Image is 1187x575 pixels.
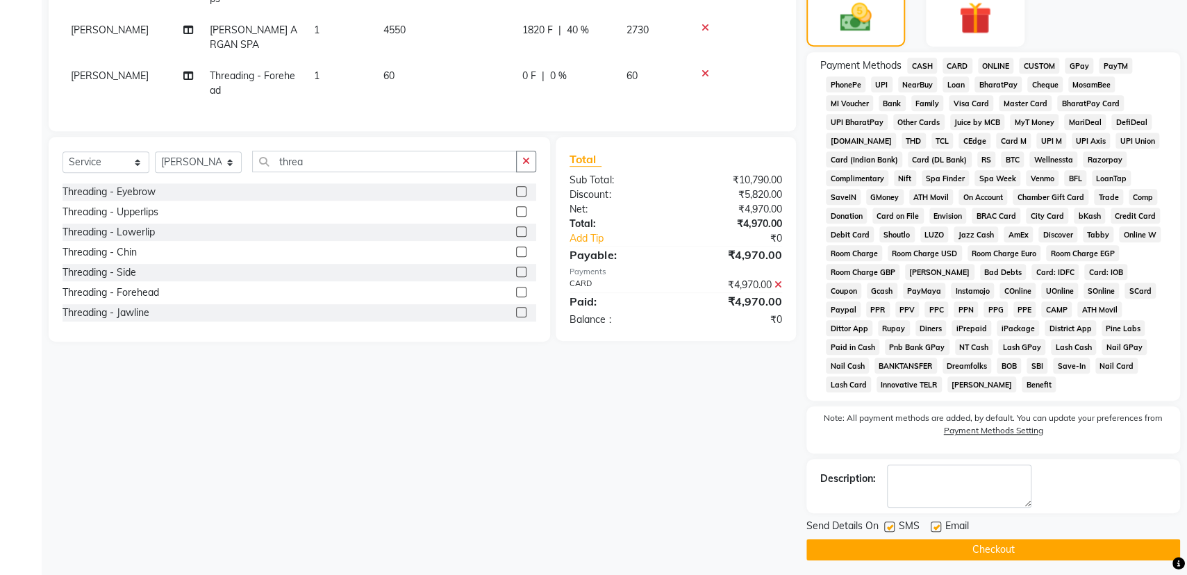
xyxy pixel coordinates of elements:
[1077,301,1122,317] span: ATH Movil
[820,58,902,73] span: Payment Methods
[894,170,916,186] span: Nift
[1084,283,1120,299] span: SOnline
[1010,114,1059,130] span: MyT Money
[929,208,967,224] span: Envision
[826,95,873,111] span: MI Voucher
[626,24,649,36] span: 2730
[826,189,861,205] span: SaveIN
[1041,301,1072,317] span: CAMP
[1051,339,1096,355] span: Lash Cash
[999,95,1052,111] span: Master Card
[879,226,915,242] span: Shoutlo
[559,231,695,246] a: Add Tip
[1084,264,1127,280] span: Card: IOB
[902,133,926,149] span: THD
[943,58,972,74] span: CARD
[1092,170,1131,186] span: LoanTap
[999,283,1036,299] span: COnline
[676,247,792,263] div: ₹4,970.00
[63,225,155,240] div: Threading - Lowerlip
[972,208,1020,224] span: BRAC Card
[559,278,676,292] div: CARD
[1053,358,1090,374] span: Save-In
[1022,376,1056,392] span: Benefit
[1119,226,1161,242] span: Online W
[71,24,149,36] span: [PERSON_NAME]
[1013,189,1088,205] span: Chamber Gift Card
[1111,114,1152,130] span: DefiDeal
[924,301,948,317] span: PPC
[522,69,536,83] span: 0 F
[954,226,998,242] span: Jazz Cash
[1031,264,1079,280] span: Card: IDFC
[879,95,906,111] span: Bank
[950,114,1005,130] span: Juice by MCB
[997,358,1021,374] span: BOB
[974,76,1022,92] span: BharatPay
[1046,245,1119,261] span: Room Charge EGP
[826,114,888,130] span: UPI BharatPay
[998,339,1045,355] span: Lash GPay
[826,226,874,242] span: Debit Card
[951,283,994,299] span: Instamojo
[1019,58,1059,74] span: CUSTOM
[911,95,944,111] span: Family
[977,151,996,167] span: RS
[63,185,156,199] div: Threading - Eyebrow
[885,339,949,355] span: Pnb Bank GPay
[955,339,993,355] span: NT Cash
[1094,189,1123,205] span: Trade
[974,170,1020,186] span: Spa Week
[899,519,920,536] span: SMS
[867,283,897,299] span: Gcash
[983,301,1008,317] span: PPG
[1064,170,1086,186] span: BFL
[1041,283,1078,299] span: UOnline
[895,301,920,317] span: PPV
[898,76,938,92] span: NearBuy
[559,202,676,217] div: Net:
[922,170,970,186] span: Spa Finder
[1083,226,1114,242] span: Tabby
[968,245,1041,261] span: Room Charge Euro
[1074,208,1105,224] span: bKash
[920,226,949,242] span: LUZO
[676,187,792,202] div: ₹5,820.00
[874,358,937,374] span: BANKTANSFER
[559,293,676,310] div: Paid:
[559,173,676,187] div: Sub Total:
[676,278,792,292] div: ₹4,970.00
[1068,76,1115,92] span: MosamBee
[978,58,1014,74] span: ONLINE
[1004,226,1033,242] span: AmEx
[826,151,902,167] span: Card (Indian Bank)
[1036,133,1066,149] span: UPI M
[931,133,954,149] span: TCL
[63,205,158,219] div: Threading - Upperlips
[826,170,888,186] span: Complimentary
[1129,189,1158,205] span: Comp
[570,266,782,278] div: Payments
[893,114,945,130] span: Other Cards
[210,24,297,51] span: [PERSON_NAME] ARGAN SPA
[826,133,896,149] span: [DOMAIN_NAME]
[1027,76,1063,92] span: Cheque
[522,23,553,37] span: 1820 F
[676,202,792,217] div: ₹4,970.00
[676,312,792,327] div: ₹0
[252,151,517,172] input: Search or Scan
[945,519,969,536] span: Email
[626,69,638,82] span: 60
[915,320,947,336] span: Diners
[63,285,159,300] div: Threading - Forehead
[943,424,1043,437] label: Payment Methods Setting
[1029,151,1077,167] span: Wellnessta
[826,245,882,261] span: Room Charge
[996,133,1031,149] span: Card M
[820,412,1166,442] label: Note: All payment methods are added, by default. You can update your preferences from
[559,312,676,327] div: Balance :
[997,320,1039,336] span: iPackage
[558,23,561,37] span: |
[1124,283,1156,299] span: SCard
[866,301,890,317] span: PPR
